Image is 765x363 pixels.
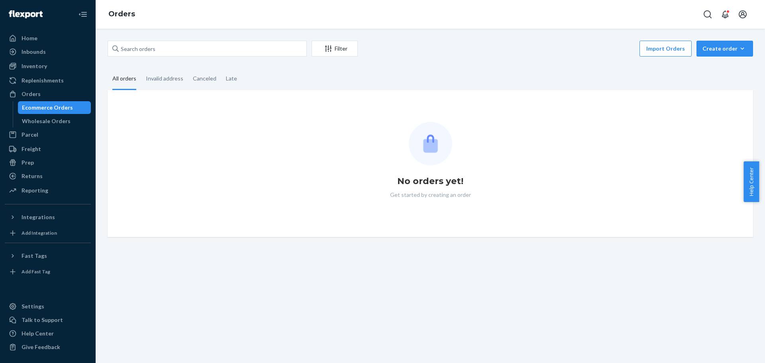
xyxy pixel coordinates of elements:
[9,10,43,18] img: Flexport logo
[18,101,91,114] a: Ecommerce Orders
[75,6,91,22] button: Close Navigation
[5,211,91,224] button: Integrations
[22,48,46,56] div: Inbounds
[22,34,37,42] div: Home
[5,128,91,141] a: Parcel
[743,161,759,202] button: Help Center
[409,122,452,165] img: Empty list
[5,32,91,45] a: Home
[696,41,753,57] button: Create order
[22,77,64,84] div: Replenishments
[22,230,57,236] div: Add Integration
[312,45,357,53] div: Filter
[22,316,63,324] div: Talk to Support
[5,184,91,197] a: Reporting
[22,90,41,98] div: Orders
[22,159,34,167] div: Prep
[5,249,91,262] button: Fast Tags
[193,68,216,89] div: Canceled
[702,45,747,53] div: Create order
[717,6,733,22] button: Open notifications
[5,60,91,73] a: Inventory
[5,143,91,155] a: Freight
[5,156,91,169] a: Prep
[390,191,471,199] p: Get started by creating an order
[226,68,237,89] div: Late
[5,227,91,239] a: Add Integration
[22,213,55,221] div: Integrations
[108,10,135,18] a: Orders
[22,252,47,260] div: Fast Tags
[5,314,91,326] a: Talk to Support
[146,68,183,89] div: Invalid address
[22,186,48,194] div: Reporting
[22,104,73,112] div: Ecommerce Orders
[22,117,71,125] div: Wholesale Orders
[312,41,358,57] button: Filter
[22,131,38,139] div: Parcel
[22,172,43,180] div: Returns
[22,302,44,310] div: Settings
[102,3,141,26] ol: breadcrumbs
[108,41,307,57] input: Search orders
[735,6,751,22] button: Open account menu
[5,45,91,58] a: Inbounds
[5,74,91,87] a: Replenishments
[5,300,91,313] a: Settings
[22,343,60,351] div: Give Feedback
[22,62,47,70] div: Inventory
[22,268,50,275] div: Add Fast Tag
[112,68,136,90] div: All orders
[22,330,54,337] div: Help Center
[397,175,463,188] h1: No orders yet!
[5,88,91,100] a: Orders
[5,265,91,278] a: Add Fast Tag
[639,41,692,57] button: Import Orders
[700,6,716,22] button: Open Search Box
[22,145,41,153] div: Freight
[5,341,91,353] button: Give Feedback
[5,327,91,340] a: Help Center
[18,115,91,128] a: Wholesale Orders
[5,170,91,182] a: Returns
